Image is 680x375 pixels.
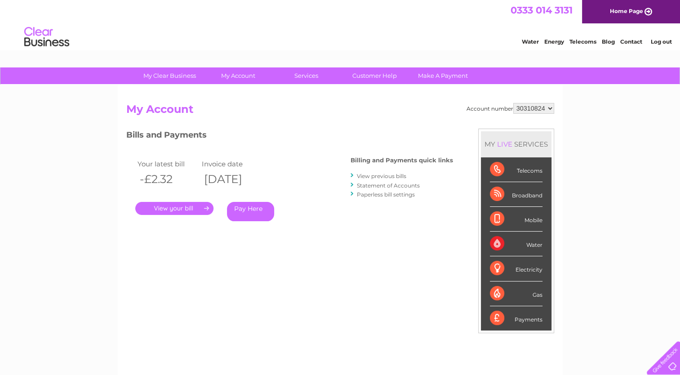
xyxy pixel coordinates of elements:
div: Payments [490,306,542,330]
th: -£2.32 [135,170,200,188]
div: Clear Business is a trading name of Verastar Limited (registered in [GEOGRAPHIC_DATA] No. 3667643... [128,5,553,44]
a: Contact [620,38,642,45]
div: LIVE [495,140,514,148]
a: Telecoms [569,38,596,45]
a: Blog [602,38,615,45]
a: Make A Payment [406,67,480,84]
div: Broadband [490,182,542,207]
div: Account number [467,103,554,114]
a: Log out [650,38,671,45]
a: Paperless bill settings [357,191,415,198]
th: [DATE] [200,170,264,188]
a: Customer Help [338,67,412,84]
a: Statement of Accounts [357,182,420,189]
a: . [135,202,213,215]
div: Mobile [490,207,542,232]
td: Invoice date [200,158,264,170]
a: Energy [544,38,564,45]
td: Your latest bill [135,158,200,170]
a: Services [269,67,343,84]
a: 0333 014 3131 [511,4,573,16]
a: Water [522,38,539,45]
a: Pay Here [227,202,274,221]
img: logo.png [24,23,70,51]
h3: Bills and Payments [126,129,453,144]
div: Gas [490,281,542,306]
div: Electricity [490,256,542,281]
h2: My Account [126,103,554,120]
a: My Clear Business [133,67,207,84]
a: View previous bills [357,173,406,179]
h4: Billing and Payments quick links [351,157,453,164]
a: My Account [201,67,275,84]
div: Water [490,232,542,256]
div: Telecoms [490,157,542,182]
div: MY SERVICES [481,131,551,157]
